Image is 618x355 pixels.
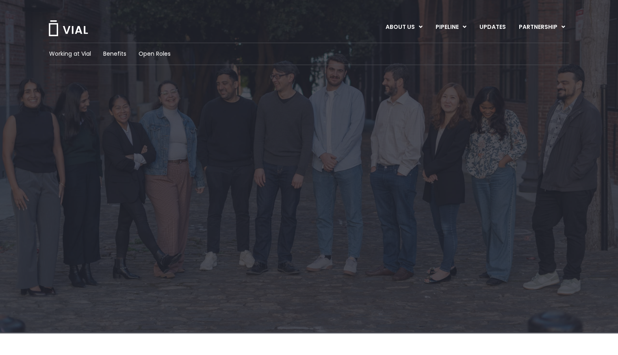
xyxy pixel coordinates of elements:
[49,50,91,58] a: Working at Vial
[473,20,512,34] a: UPDATES
[103,50,126,58] a: Benefits
[512,20,572,34] a: PARTNERSHIPMenu Toggle
[139,50,171,58] a: Open Roles
[429,20,473,34] a: PIPELINEMenu Toggle
[48,20,89,36] img: Vial Logo
[379,20,429,34] a: ABOUT USMenu Toggle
